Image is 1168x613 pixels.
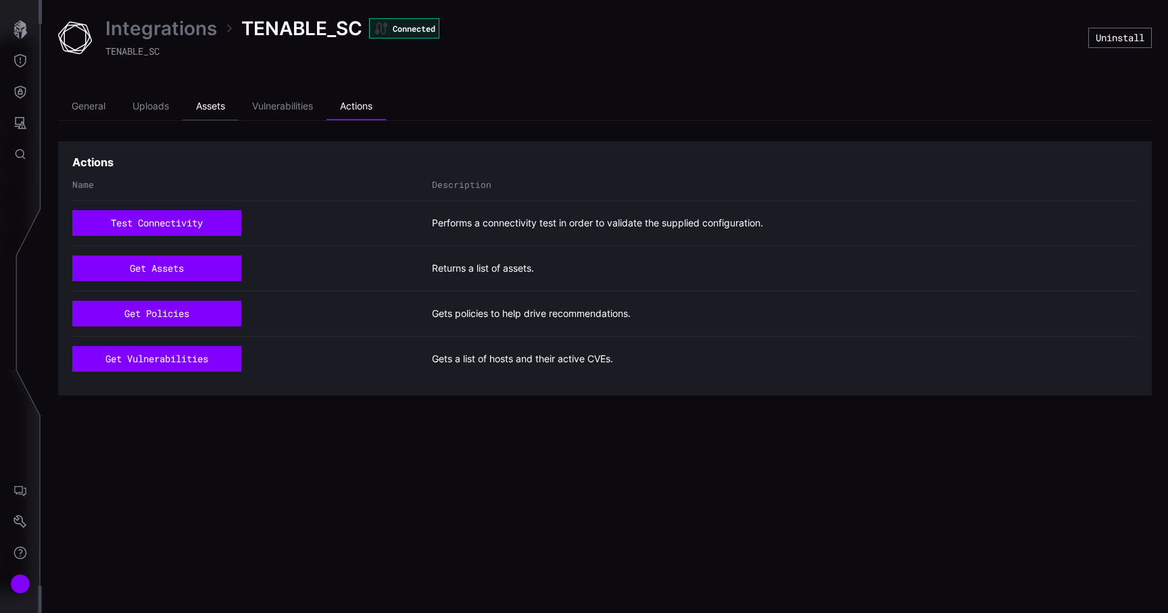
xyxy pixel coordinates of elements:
[432,353,613,365] span: Gets a list of hosts and their active CVEs.
[432,179,1138,191] div: Description
[105,16,217,41] a: Integrations
[326,93,386,120] li: Actions
[105,45,160,57] span: TENABLE_SC
[72,346,241,372] button: get vulnerabilities
[432,217,763,229] span: Performs a connectivity test in order to validate the supplied configuration.
[1088,28,1152,48] button: Uninstall
[241,16,362,41] span: TENABLE_SC
[72,210,241,236] button: test connectivity
[182,93,239,120] li: Assets
[72,179,425,191] div: Name
[432,262,534,274] span: Returns a list of assets.
[58,21,92,55] img: Tenable SC
[58,93,119,120] li: General
[432,308,631,320] span: Gets policies to help drive recommendations.
[72,255,241,281] button: get assets
[119,93,182,120] li: Uploads
[72,155,114,170] h3: Actions
[72,301,241,326] button: get policies
[239,93,326,120] li: Vulnerabilities
[369,18,439,39] div: Connected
